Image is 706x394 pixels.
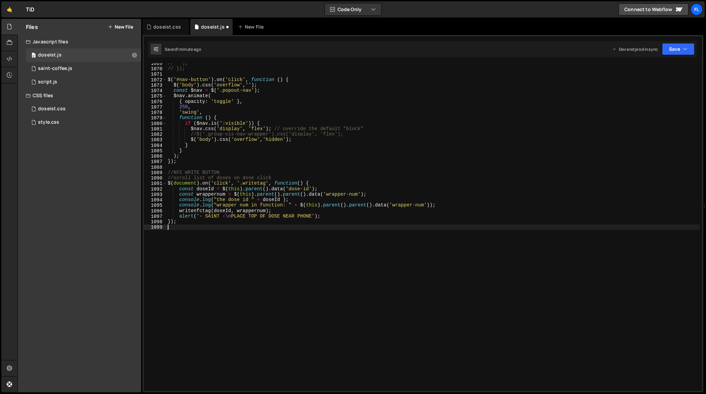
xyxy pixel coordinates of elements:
h2: Files [26,23,38,31]
div: 1077 [144,105,167,110]
div: 1087 [144,159,167,164]
div: 1092 [144,187,167,192]
div: 1070 [144,66,167,72]
div: 1074 [144,88,167,93]
div: 1072 [144,77,167,83]
div: 4604/24567.js [26,75,141,89]
div: 1 minute ago [177,46,201,52]
div: doseist.js [38,52,62,58]
div: doseist.css [153,24,181,30]
div: 1084 [144,143,167,148]
div: 1091 [144,181,167,186]
div: 1094 [144,197,167,203]
div: 4604/37981.js [26,48,141,62]
div: 1095 [144,203,167,208]
button: Save [662,43,695,55]
div: 1083 [144,137,167,143]
span: 0 [32,53,36,58]
div: 1082 [144,132,167,137]
div: 1073 [144,83,167,88]
div: 1088 [144,165,167,170]
div: Javascript files [18,35,141,48]
div: saint-coffee.js [38,66,72,72]
div: 1079 [144,115,167,121]
div: 1080 [144,121,167,126]
div: 1075 [144,93,167,99]
div: Saved [165,46,201,52]
div: 1099 [144,225,167,230]
a: Connect to Webflow [619,3,689,15]
div: 1098 [144,219,167,225]
div: 1081 [144,126,167,132]
button: Code Only [325,3,381,15]
div: New File [238,24,266,30]
div: doseist.css [38,106,66,112]
div: 1085 [144,148,167,154]
div: Dev and prod in sync [612,46,658,52]
div: doseist.js [201,24,225,30]
div: 4604/25434.css [26,116,141,129]
div: 1078 [144,110,167,115]
div: 1097 [144,214,167,219]
button: New File [108,24,133,30]
div: 1069 [144,61,167,66]
div: TiD [26,5,34,13]
div: script.js [38,79,57,85]
a: 🤙 [1,1,18,17]
div: style.css [38,119,59,125]
div: 1071 [144,72,167,77]
div: 1093 [144,192,167,197]
div: 1096 [144,208,167,214]
div: 4604/27020.js [26,62,141,75]
div: 1090 [144,175,167,181]
div: 4604/42100.css [26,102,141,116]
a: Fl [691,3,703,15]
div: CSS files [18,89,141,102]
div: 1086 [144,154,167,159]
div: 1089 [144,170,167,175]
div: 1076 [144,99,167,105]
